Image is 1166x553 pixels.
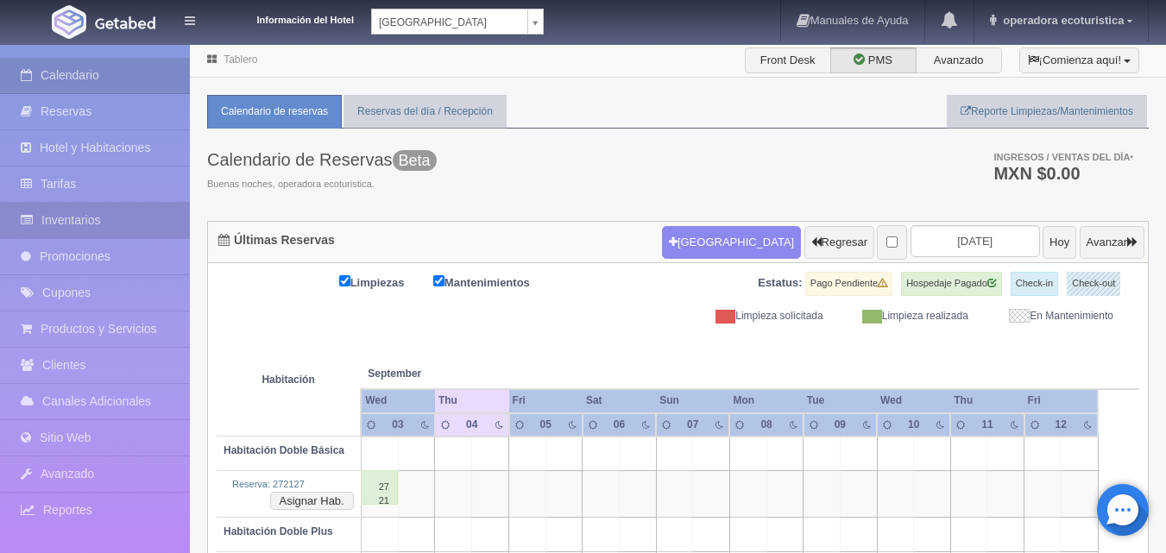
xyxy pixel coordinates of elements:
th: Wed [361,389,435,412]
label: Check-out [1067,272,1120,296]
a: Reporte Limpiezas/Mantenimientos [947,95,1147,129]
div: 04 [461,418,482,432]
label: Pago Pendiente [805,272,892,296]
div: 11 [976,418,998,432]
b: Habitación Doble Plus [224,525,333,537]
span: operadora ecoturistica [999,14,1124,27]
a: Reservas del día / Recepción [343,95,507,129]
div: Limpieza realizada [836,309,981,324]
div: 10 [903,418,924,432]
th: Sun [656,389,729,412]
th: Fri [1024,389,1098,412]
div: 09 [829,418,851,432]
span: September [368,367,501,381]
h3: MXN $0.00 [993,165,1133,182]
h4: Últimas Reservas [218,234,335,247]
th: Thu [435,389,509,412]
img: Getabed [52,5,86,39]
label: Limpiezas [339,272,431,292]
span: Ingresos / Ventas del día [993,152,1133,162]
div: 03 [387,418,408,432]
div: 06 [608,418,630,432]
div: 05 [535,418,557,432]
label: Hospedaje Pagado [901,272,1002,296]
label: Mantenimientos [433,272,556,292]
th: Sat [583,389,656,412]
a: [GEOGRAPHIC_DATA] [371,9,544,35]
th: Wed [877,389,950,412]
button: Asignar Hab. [270,492,354,511]
div: 272127 / [PERSON_NAME] [PERSON_NAME] [361,470,398,505]
h3: Calendario de Reservas [207,150,437,169]
label: PMS [830,47,917,73]
strong: Habitación [262,374,314,386]
div: En Mantenimiento [981,309,1126,324]
label: Estatus: [758,275,802,292]
button: Hoy [1043,226,1076,259]
span: Buenas noches, operadora ecoturistica. [207,178,437,192]
div: 12 [1050,418,1072,432]
a: Reserva: 272127 [232,479,305,489]
button: ¡Comienza aquí! [1019,47,1139,73]
th: Mon [729,389,803,412]
span: Beta [393,150,437,171]
th: Thu [950,389,1024,412]
button: Regresar [804,226,874,259]
span: [GEOGRAPHIC_DATA] [379,9,520,35]
div: Limpieza solicitada [691,309,836,324]
a: Tablero [224,53,257,66]
a: Calendario de reservas [207,95,342,129]
div: 08 [756,418,778,432]
button: Avanzar [1080,226,1144,259]
label: Avanzado [916,47,1002,73]
label: Front Desk [745,47,831,73]
input: Mantenimientos [433,275,444,286]
label: Check-in [1011,272,1058,296]
b: Habitación Doble Básica [224,444,344,456]
dt: Información del Hotel [216,9,354,28]
th: Tue [804,389,877,412]
div: 07 [682,418,703,432]
input: Limpiezas [339,275,350,286]
img: Getabed [95,16,155,29]
button: [GEOGRAPHIC_DATA] [662,226,801,259]
th: Fri [509,389,583,412]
